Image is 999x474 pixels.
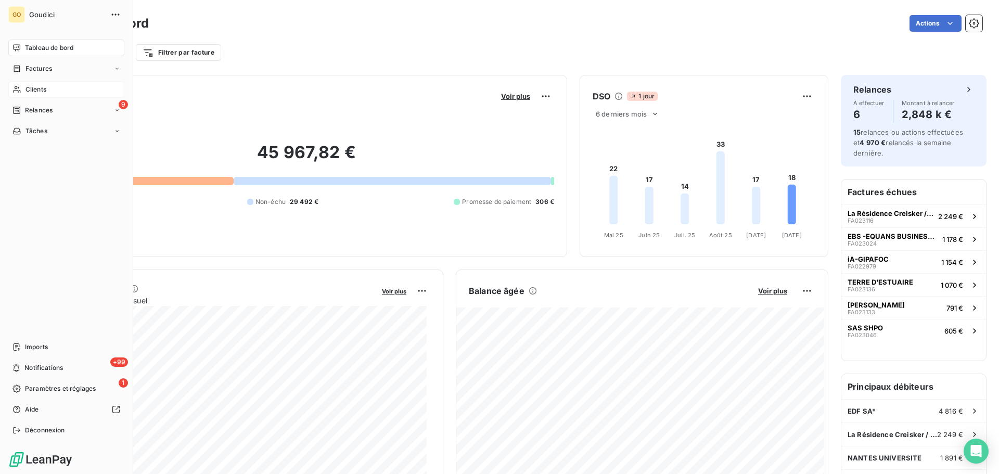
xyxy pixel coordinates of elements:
span: FA023133 [848,309,875,315]
span: 9 [119,100,128,109]
tspan: Août 25 [709,232,732,239]
span: Clients [25,85,46,94]
h2: 45 967,82 € [59,142,554,173]
span: 1 891 € [940,454,963,462]
button: Filtrer par facture [136,44,221,61]
span: Factures [25,64,52,73]
span: FA023136 [848,286,875,292]
span: 6 derniers mois [596,110,647,118]
h4: 6 [853,106,885,123]
span: 2 249 € [937,430,963,439]
h4: 2,848 k € [902,106,955,123]
span: relances ou actions effectuées et relancés la semaine dernière. [853,128,963,157]
div: GO [8,6,25,23]
span: FA023046 [848,332,877,338]
span: Promesse de paiement [462,197,531,207]
span: FA022979 [848,263,876,270]
span: Goudici [29,10,104,19]
span: Aide [25,405,39,414]
button: Voir plus [498,92,533,101]
h6: DSO [593,90,610,103]
span: Voir plus [501,92,530,100]
span: 29 492 € [290,197,318,207]
span: EBS -EQUANS BUSINESS SUPPORT [848,232,938,240]
button: iA-GIPAFOCFA0229791 154 € [841,250,986,273]
span: Chiffre d'affaires mensuel [59,295,375,306]
span: FA023024 [848,240,877,247]
span: 306 € [535,197,554,207]
h6: Factures échues [841,180,986,204]
span: À effectuer [853,100,885,106]
img: Logo LeanPay [8,451,73,468]
tspan: [DATE] [746,232,766,239]
h6: Balance âgée [469,285,524,297]
span: 791 € [946,304,963,312]
span: Imports [25,342,48,352]
tspan: [DATE] [782,232,802,239]
span: Montant à relancer [902,100,955,106]
span: [PERSON_NAME] [848,301,905,309]
tspan: Mai 25 [604,232,623,239]
button: Voir plus [379,286,409,296]
span: Notifications [24,363,63,373]
span: 1 154 € [941,258,963,266]
button: La Résidence Creisker / CRT Loire LittoralFA0231162 249 € [841,204,986,227]
button: SAS SHPOFA023046605 € [841,319,986,342]
span: 4 970 € [860,138,886,147]
span: Relances [25,106,53,115]
h6: Principaux débiteurs [841,374,986,399]
span: La Résidence Creisker / CRT Loire Littoral [848,430,937,439]
span: +99 [110,357,128,367]
span: La Résidence Creisker / CRT Loire Littoral [848,209,934,217]
span: 4 816 € [939,407,963,415]
tspan: Juin 25 [638,232,660,239]
div: Open Intercom Messenger [964,439,989,464]
span: Voir plus [382,288,406,295]
span: 15 [853,128,861,136]
span: Non-échu [255,197,286,207]
span: 1 178 € [942,235,963,244]
span: 1 jour [627,92,658,101]
span: Tableau de bord [25,43,73,53]
tspan: Juil. 25 [674,232,695,239]
span: 2 249 € [938,212,963,221]
a: Aide [8,401,124,418]
span: Voir plus [758,287,787,295]
span: 1 070 € [941,281,963,289]
h6: Relances [853,83,891,96]
span: Paramètres et réglages [25,384,96,393]
span: iA-GIPAFOC [848,255,889,263]
button: Voir plus [755,286,790,296]
span: TERRE D'ESTUAIRE [848,278,913,286]
button: Actions [910,15,962,32]
span: NANTES UNIVERSITE [848,454,922,462]
button: EBS -EQUANS BUSINESS SUPPORTFA0230241 178 € [841,227,986,250]
button: TERRE D'ESTUAIREFA0231361 070 € [841,273,986,296]
span: EDF SA* [848,407,876,415]
span: 605 € [944,327,963,335]
span: 1 [119,378,128,388]
button: [PERSON_NAME]FA023133791 € [841,296,986,319]
span: SAS SHPO [848,324,883,332]
span: Tâches [25,126,47,136]
span: FA023116 [848,217,874,224]
span: Déconnexion [25,426,65,435]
